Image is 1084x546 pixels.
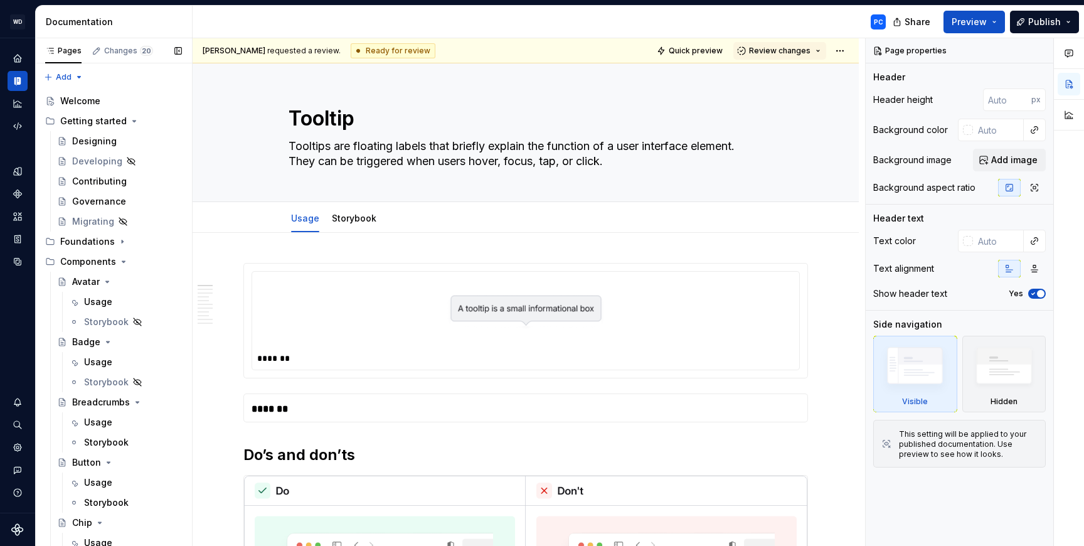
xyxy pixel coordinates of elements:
div: Text color [873,235,916,247]
span: Share [905,16,930,28]
div: Pages [45,46,82,56]
button: Contact support [8,460,28,480]
div: Usage [84,356,112,368]
div: Contributing [72,175,127,188]
a: Design tokens [8,161,28,181]
button: Quick preview [653,42,728,60]
a: Breadcrumbs [52,392,187,412]
div: Storybook [84,316,129,328]
button: Add image [973,149,1046,171]
div: Storybook [84,436,129,449]
div: Header height [873,94,933,106]
div: Usage [84,296,112,308]
button: Preview [943,11,1005,33]
div: Show header text [873,287,947,300]
a: Usage [64,412,187,432]
span: requested a review. [203,46,341,56]
div: Developing [72,155,122,168]
a: Button [52,452,187,473]
div: Background aspect ratio [873,181,975,194]
div: Chip [72,517,92,529]
div: Components [60,255,116,268]
textarea: Tooltip [286,104,760,134]
span: Review changes [749,46,810,56]
a: Chip [52,513,187,533]
span: Add image [991,154,1038,166]
input: Auto [973,119,1024,141]
div: Storybook [327,205,381,231]
div: Governance [72,195,126,208]
span: Preview [952,16,987,28]
a: Usage [64,292,187,312]
button: Share [886,11,938,33]
div: Search ⌘K [8,415,28,435]
div: Welcome [60,95,100,107]
div: Badge [72,336,100,348]
a: Storybook [64,312,187,332]
div: Storybook [84,496,129,509]
a: Analytics [8,94,28,114]
a: Usage [64,352,187,372]
div: Components [8,184,28,204]
a: Developing [52,151,187,171]
div: Getting started [40,111,187,131]
a: Data sources [8,252,28,272]
input: Auto [973,230,1024,252]
h2: Do’s and don’ts [243,445,808,465]
a: Assets [8,206,28,227]
div: Ready for review [351,43,435,58]
a: Contributing [52,171,187,191]
div: Side navigation [873,318,942,331]
div: Button [72,456,101,469]
a: Usage [64,473,187,493]
span: Quick preview [669,46,723,56]
a: Designing [52,131,187,151]
span: [PERSON_NAME] [203,46,265,55]
button: Add [40,68,87,86]
button: WD [3,8,33,35]
svg: Supernova Logo [11,523,24,536]
div: Visible [902,397,928,407]
div: Hidden [991,397,1018,407]
a: Governance [52,191,187,211]
a: Storybook [64,493,187,513]
a: Avatar [52,272,187,292]
div: Components [40,252,187,272]
div: Breadcrumbs [72,396,130,409]
a: Documentation [8,71,28,91]
a: Migrating [52,211,187,232]
a: Badge [52,332,187,352]
button: Publish [1010,11,1079,33]
a: Welcome [40,91,187,111]
span: Add [56,72,72,82]
div: Avatar [72,276,100,288]
div: Migrating [72,215,114,228]
div: Foundations [40,232,187,252]
a: Code automation [8,116,28,136]
div: Visible [873,336,957,412]
div: This setting will be applied to your published documentation. Use preview to see how it looks. [899,429,1038,459]
div: Changes [104,46,153,56]
a: Settings [8,437,28,458]
button: Review changes [733,42,826,60]
div: Usage [84,476,112,489]
textarea: Tooltips are floating labels that briefly explain the function of a user interface element. They ... [286,136,760,171]
p: px [1031,95,1041,105]
div: Storybook stories [8,229,28,249]
div: Storybook [84,376,129,388]
div: Getting started [60,115,127,127]
div: PC [874,17,883,27]
div: Hidden [962,336,1046,412]
div: Documentation [46,16,187,28]
input: Auto [983,88,1031,111]
button: Notifications [8,392,28,412]
span: 20 [140,46,153,56]
div: Header text [873,212,924,225]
